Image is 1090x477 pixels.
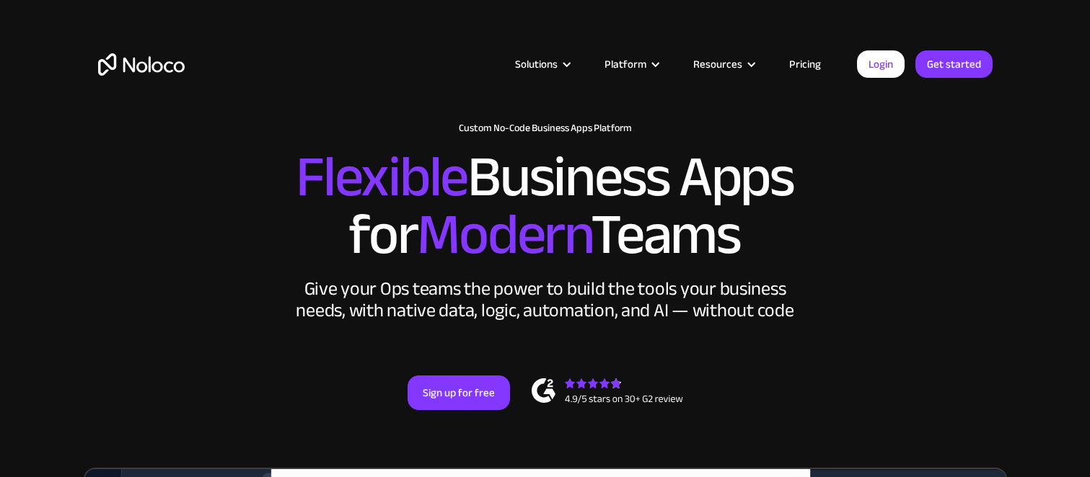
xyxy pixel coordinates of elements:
[98,148,993,264] h2: Business Apps for Teams
[515,55,558,73] div: Solutions
[417,181,591,288] span: Modern
[915,50,993,78] a: Get started
[293,278,798,321] div: Give your Ops teams the power to build the tools your business needs, with native data, logic, au...
[497,55,586,73] div: Solutions
[693,55,742,73] div: Resources
[605,55,646,73] div: Platform
[771,55,839,73] a: Pricing
[296,123,467,231] span: Flexible
[408,375,510,410] a: Sign up for free
[586,55,675,73] div: Platform
[857,50,905,78] a: Login
[98,53,185,76] a: home
[675,55,771,73] div: Resources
